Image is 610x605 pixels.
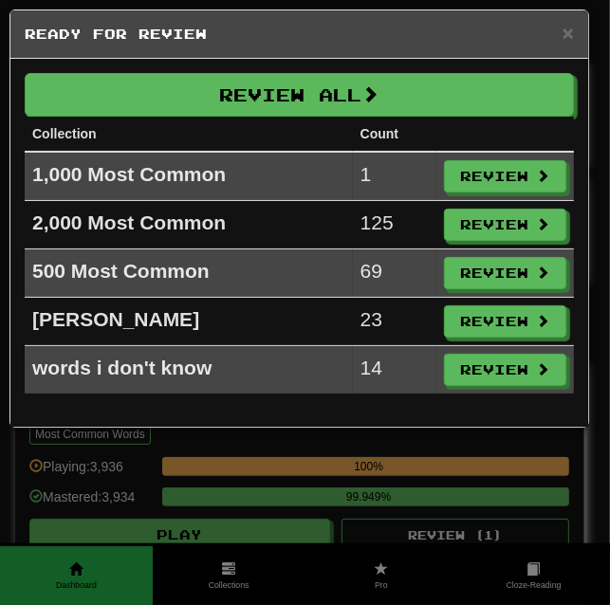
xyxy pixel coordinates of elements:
button: Review [444,160,566,192]
button: Review [444,209,566,241]
button: Review All [25,73,574,117]
td: 14 [353,346,437,394]
td: 1,000 Most Common [25,152,353,201]
td: 2,000 Most Common [25,201,353,249]
button: Review [444,257,566,289]
td: 69 [353,249,437,298]
button: Review [444,305,566,338]
td: [PERSON_NAME] [25,298,353,346]
td: 125 [353,201,437,249]
th: Collection [25,117,353,152]
th: Count [353,117,437,152]
h5: Ready for Review [25,25,574,44]
td: words i don't know [25,346,353,394]
span: × [563,22,574,44]
td: 1 [353,152,437,201]
button: Close [563,23,574,43]
td: 23 [353,298,437,346]
button: Review [444,354,566,386]
td: 500 Most Common [25,249,353,298]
